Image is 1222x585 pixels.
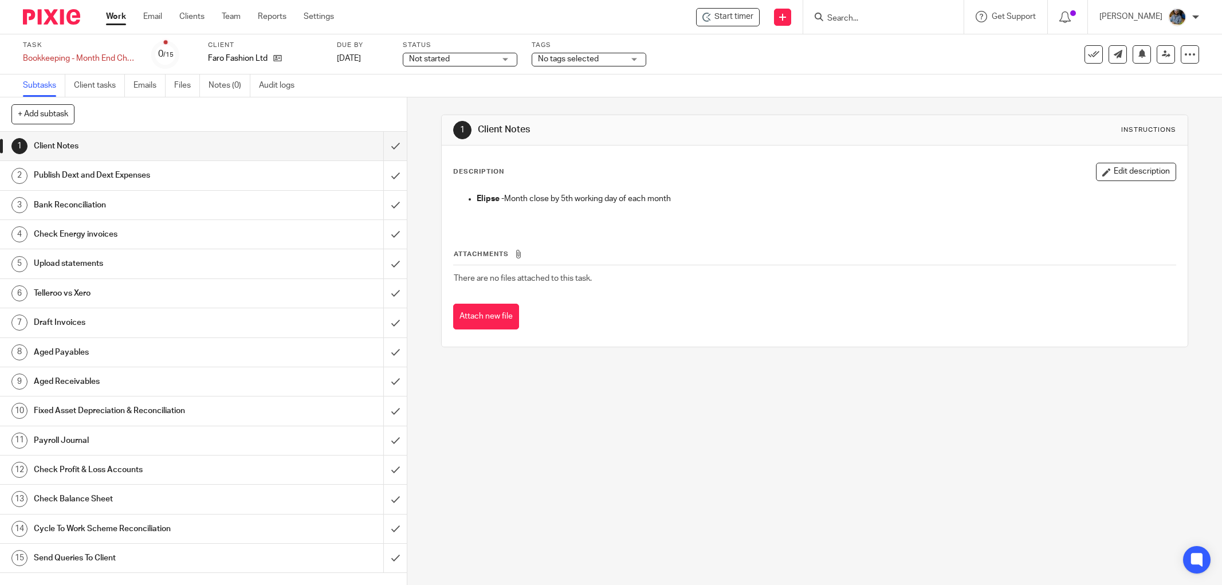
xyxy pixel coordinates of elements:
a: Notes (0) [209,74,250,97]
span: Attachments [454,251,509,257]
h1: Check Balance Sheet [34,490,260,508]
div: 10 [11,403,27,419]
div: 2 [11,168,27,184]
div: 1 [453,121,471,139]
div: 3 [11,197,27,213]
a: Client tasks [74,74,125,97]
h1: Telleroo vs Xero [34,285,260,302]
small: /15 [163,52,174,58]
a: Work [106,11,126,22]
span: [DATE] [337,54,361,62]
p: [PERSON_NAME] [1099,11,1162,22]
strong: Elipse - [477,195,504,203]
div: Instructions [1121,125,1176,135]
p: Description [453,167,504,176]
h1: Payroll Journal [34,432,260,449]
div: 5 [11,256,27,272]
label: Task [23,41,137,50]
a: Team [222,11,241,22]
p: Month close by 5th working day of each month [477,193,1176,205]
a: Audit logs [259,74,303,97]
div: 14 [11,521,27,537]
button: + Add subtask [11,104,74,124]
div: 1 [11,138,27,154]
button: Attach new file [453,304,519,329]
h1: Upload statements [34,255,260,272]
h1: Fixed Asset Depreciation & Reconciliation [34,402,260,419]
div: 0 [158,48,174,61]
a: Clients [179,11,205,22]
span: Not started [409,55,450,63]
span: No tags selected [538,55,599,63]
h1: Aged Payables [34,344,260,361]
h1: Aged Receivables [34,373,260,390]
a: Settings [304,11,334,22]
button: Edit description [1096,163,1176,181]
a: Files [174,74,200,97]
div: 11 [11,433,27,449]
div: 13 [11,491,27,507]
span: Get Support [992,13,1036,21]
a: Emails [133,74,166,97]
h1: Client Notes [478,124,839,136]
img: Jaskaran%20Singh.jpeg [1168,8,1186,26]
h1: Check Profit & Loss Accounts [34,461,260,478]
label: Tags [532,41,646,50]
label: Status [403,41,517,50]
label: Client [208,41,323,50]
h1: Check Energy invoices [34,226,260,243]
a: Reports [258,11,286,22]
div: 9 [11,374,27,390]
div: Faro Fashion Ltd - Bookkeeping - Month End Checks [696,8,760,26]
div: 12 [11,462,27,478]
span: Start timer [714,11,753,23]
p: Faro Fashion Ltd [208,53,268,64]
input: Search [826,14,929,24]
div: 7 [11,315,27,331]
div: 8 [11,344,27,360]
div: 4 [11,226,27,242]
label: Due by [337,41,388,50]
h1: Send Queries To Client [34,549,260,567]
img: Pixie [23,9,80,25]
span: There are no files attached to this task. [454,274,592,282]
a: Subtasks [23,74,65,97]
div: 6 [11,285,27,301]
h1: Bank Reconciliation [34,197,260,214]
h1: Cycle To Work Scheme Reconciliation [34,520,260,537]
h1: Client Notes [34,138,260,155]
h1: Publish Dext and Dext Expenses [34,167,260,184]
div: 15 [11,550,27,566]
a: Email [143,11,162,22]
div: Bookkeeping - Month End Checks [23,53,137,64]
h1: Draft Invoices [34,314,260,331]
